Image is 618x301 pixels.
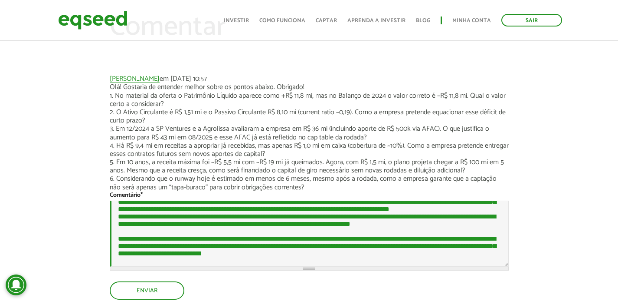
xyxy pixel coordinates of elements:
[110,92,509,192] p: 1. No material da oferta o Patrimônio Líquido aparece como +R$ 11,8 mi, mas no Balanço de 2024 o ...
[110,83,509,91] p: Olá! Gostaria de entender melhor sobre os pontos abaixo. Obrigado!
[110,76,160,83] a: [PERSON_NAME]
[501,14,562,26] a: Sair
[110,192,143,198] label: Comentário
[110,281,184,300] button: Enviar
[347,18,405,23] a: Aprenda a investir
[224,18,249,23] a: Investir
[416,18,430,23] a: Blog
[452,18,491,23] a: Minha conta
[259,18,305,23] a: Como funciona
[141,190,143,200] span: Este campo é obrigatório.
[110,76,509,83] div: em [DATE] 10:57
[58,9,128,32] img: EqSeed
[316,18,337,23] a: Captar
